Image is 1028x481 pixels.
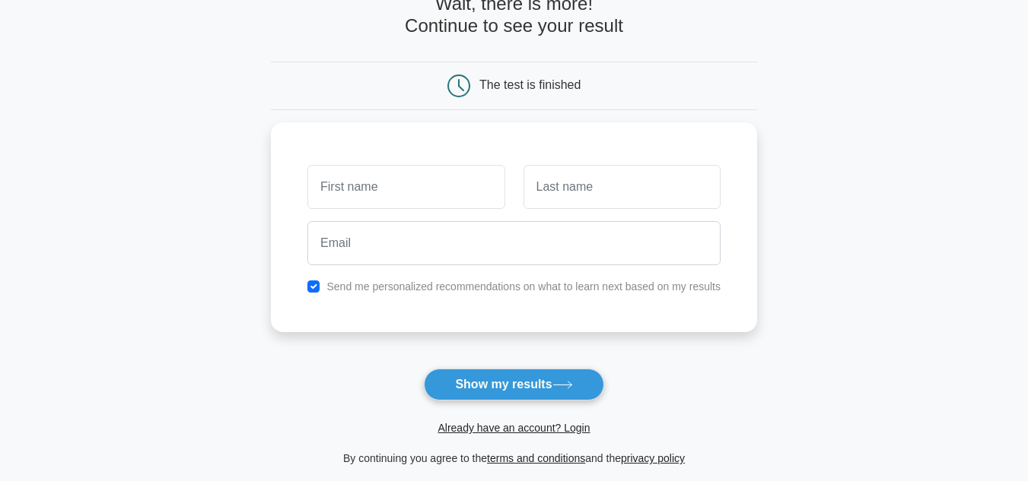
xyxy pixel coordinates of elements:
input: Email [307,221,721,265]
input: Last name [524,165,721,209]
a: terms and conditions [487,452,585,464]
label: Send me personalized recommendations on what to learn next based on my results [326,280,721,293]
a: Already have an account? Login [438,422,590,434]
input: First name [307,165,504,209]
div: By continuing you agree to the and the [262,449,766,467]
a: privacy policy [621,452,685,464]
div: The test is finished [479,78,581,91]
button: Show my results [424,369,603,400]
